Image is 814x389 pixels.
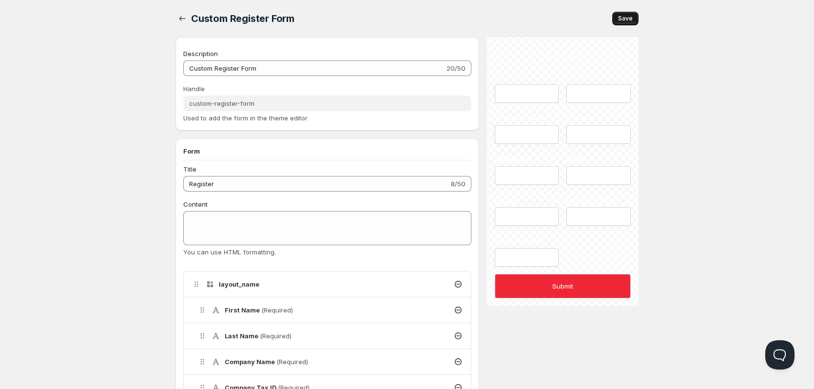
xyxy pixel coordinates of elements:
[183,60,445,76] input: Private internal description
[495,51,631,64] h2: Register
[260,332,291,340] span: (Required)
[261,306,293,314] span: (Required)
[183,50,218,58] span: Description
[183,200,208,208] span: Content
[183,114,308,122] span: Used to add the form in the theme editor
[612,12,639,25] button: Save
[183,146,471,156] h3: Form
[183,85,205,93] span: Handle
[495,274,631,298] button: Submit
[495,154,559,164] label: EIN Number
[566,72,631,82] label: Last Name
[225,357,308,367] h4: Company Name
[566,195,631,205] label: Delivery Address
[183,248,276,256] span: You can use HTML formatting.
[225,305,293,315] h4: First Name
[495,72,559,82] label: First Name
[765,340,795,370] iframe: Help Scout Beacon - Open
[191,13,294,24] span: Custom Register Form
[566,113,631,123] label: Company Tax ID
[219,279,259,289] h4: layout_name
[495,195,559,205] label: Phone
[618,15,633,22] span: Save
[566,154,631,164] div: Email
[183,165,196,173] span: Title
[276,358,308,366] span: (Required)
[225,331,291,341] h4: Last Name
[495,236,559,246] label: Billing Address
[495,113,559,123] label: Company Name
